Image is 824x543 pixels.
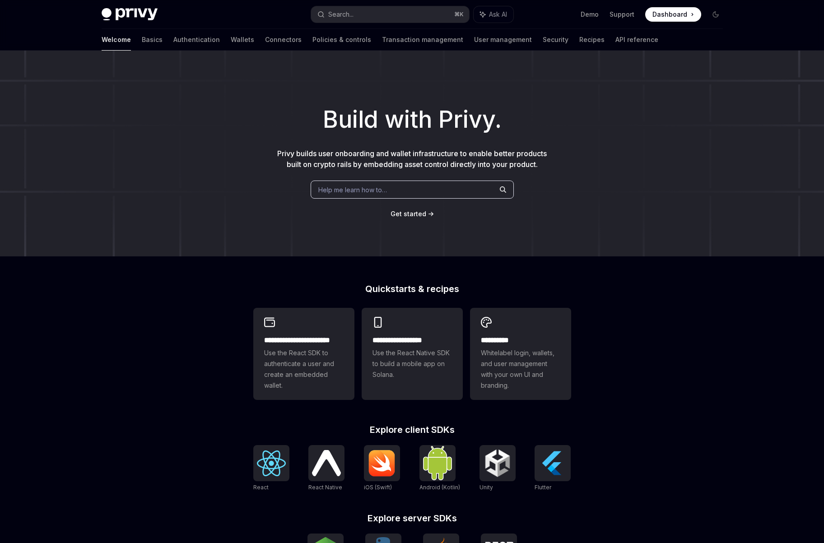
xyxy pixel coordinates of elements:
[102,29,131,51] a: Welcome
[645,7,701,22] a: Dashboard
[480,484,493,491] span: Unity
[364,445,400,492] a: iOS (Swift)iOS (Swift)
[318,185,387,195] span: Help me learn how to…
[173,29,220,51] a: Authentication
[253,484,269,491] span: React
[328,9,354,20] div: Search...
[538,449,567,478] img: Flutter
[277,149,547,169] span: Privy builds user onboarding and wallet infrastructure to enable better products built on crypto ...
[391,209,426,218] a: Get started
[312,450,341,476] img: React Native
[308,484,342,491] span: React Native
[454,11,464,18] span: ⌘ K
[231,29,254,51] a: Wallets
[253,445,289,492] a: ReactReact
[362,308,463,400] a: **** **** **** ***Use the React Native SDK to build a mobile app on Solana.
[257,450,286,476] img: React
[543,29,568,51] a: Security
[483,449,512,478] img: Unity
[481,348,560,391] span: Whitelabel login, wallets, and user management with your own UI and branding.
[265,29,302,51] a: Connectors
[615,29,658,51] a: API reference
[253,284,571,293] h2: Quickstarts & recipes
[264,348,344,391] span: Use the React SDK to authenticate a user and create an embedded wallet.
[308,445,344,492] a: React NativeReact Native
[368,450,396,477] img: iOS (Swift)
[610,10,634,19] a: Support
[581,10,599,19] a: Demo
[535,484,551,491] span: Flutter
[312,29,371,51] a: Policies & controls
[253,425,571,434] h2: Explore client SDKs
[474,6,513,23] button: Ask AI
[364,484,392,491] span: iOS (Swift)
[652,10,687,19] span: Dashboard
[253,514,571,523] h2: Explore server SDKs
[474,29,532,51] a: User management
[102,8,158,21] img: dark logo
[391,210,426,218] span: Get started
[535,445,571,492] a: FlutterFlutter
[419,445,460,492] a: Android (Kotlin)Android (Kotlin)
[14,102,810,137] h1: Build with Privy.
[423,446,452,480] img: Android (Kotlin)
[372,348,452,380] span: Use the React Native SDK to build a mobile app on Solana.
[382,29,463,51] a: Transaction management
[708,7,723,22] button: Toggle dark mode
[419,484,460,491] span: Android (Kotlin)
[311,6,469,23] button: Search...⌘K
[579,29,605,51] a: Recipes
[480,445,516,492] a: UnityUnity
[470,308,571,400] a: **** *****Whitelabel login, wallets, and user management with your own UI and branding.
[489,10,507,19] span: Ask AI
[142,29,163,51] a: Basics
